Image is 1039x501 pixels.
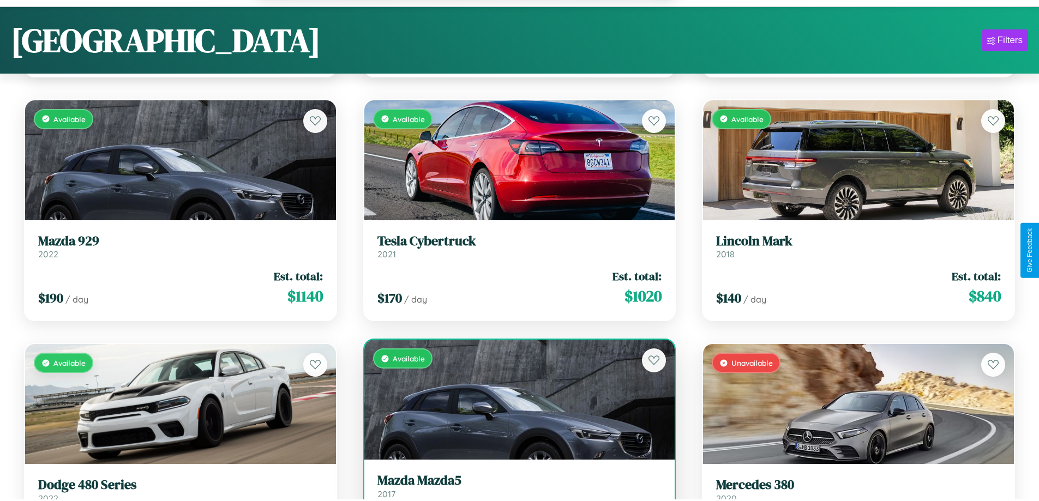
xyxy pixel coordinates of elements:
[716,249,735,259] span: 2018
[274,268,323,284] span: Est. total:
[731,114,764,124] span: Available
[404,294,427,305] span: / day
[624,285,662,307] span: $ 1020
[393,354,425,363] span: Available
[38,477,323,493] h3: Dodge 480 Series
[38,233,323,249] h3: Mazda 929
[1026,228,1034,273] div: Give Feedback
[38,249,58,259] span: 2022
[612,268,662,284] span: Est. total:
[377,233,662,260] a: Tesla Cybertruck2021
[38,233,323,260] a: Mazda 9292022
[393,114,425,124] span: Available
[743,294,766,305] span: / day
[716,233,1001,260] a: Lincoln Mark2018
[969,285,1001,307] span: $ 840
[716,233,1001,249] h3: Lincoln Mark
[377,473,662,499] a: Mazda Mazda52017
[53,114,86,124] span: Available
[11,18,321,63] h1: [GEOGRAPHIC_DATA]
[998,35,1023,46] div: Filters
[716,289,741,307] span: $ 140
[731,358,773,367] span: Unavailable
[377,289,402,307] span: $ 170
[53,358,86,367] span: Available
[377,233,662,249] h3: Tesla Cybertruck
[287,285,323,307] span: $ 1140
[982,29,1028,51] button: Filters
[716,477,1001,493] h3: Mercedes 380
[377,488,395,499] span: 2017
[65,294,88,305] span: / day
[38,289,63,307] span: $ 190
[952,268,1001,284] span: Est. total:
[377,473,662,488] h3: Mazda Mazda5
[377,249,396,259] span: 2021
